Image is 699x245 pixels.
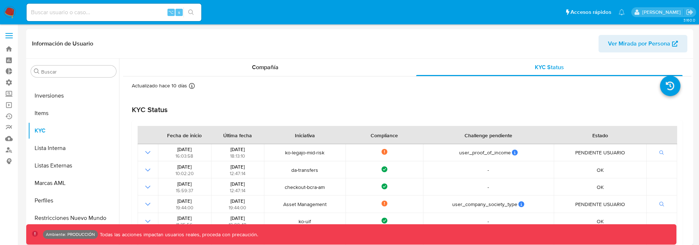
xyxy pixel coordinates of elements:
[686,8,694,16] a: Salir
[41,68,113,75] input: Buscar
[535,63,564,71] span: KYC Status
[642,9,683,16] p: juan.jsosa@mercadolibre.com.co
[132,82,187,89] p: Actualizado hace 10 días
[252,63,279,71] span: Compañía
[168,9,174,16] span: ⌥
[98,231,258,238] p: Todas las acciones impactan usuarios reales, proceda con precaución.
[178,9,180,16] span: s
[28,87,119,104] button: Inversiones
[34,68,40,74] button: Buscar
[28,174,119,192] button: Marcas AML
[28,104,119,122] button: Items
[32,40,93,47] h1: Información de Usuario
[28,192,119,209] button: Perfiles
[183,7,198,17] button: search-icon
[599,35,687,52] button: Ver Mirada por Persona
[27,8,201,17] input: Buscar usuario o caso...
[608,35,670,52] span: Ver Mirada por Persona
[28,122,119,139] button: KYC
[28,209,119,227] button: Restricciones Nuevo Mundo
[46,233,95,236] p: Ambiente: PRODUCCIÓN
[28,139,119,157] button: Lista Interna
[619,9,625,15] a: Notificaciones
[28,157,119,174] button: Listas Externas
[570,8,611,16] span: Accesos rápidos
